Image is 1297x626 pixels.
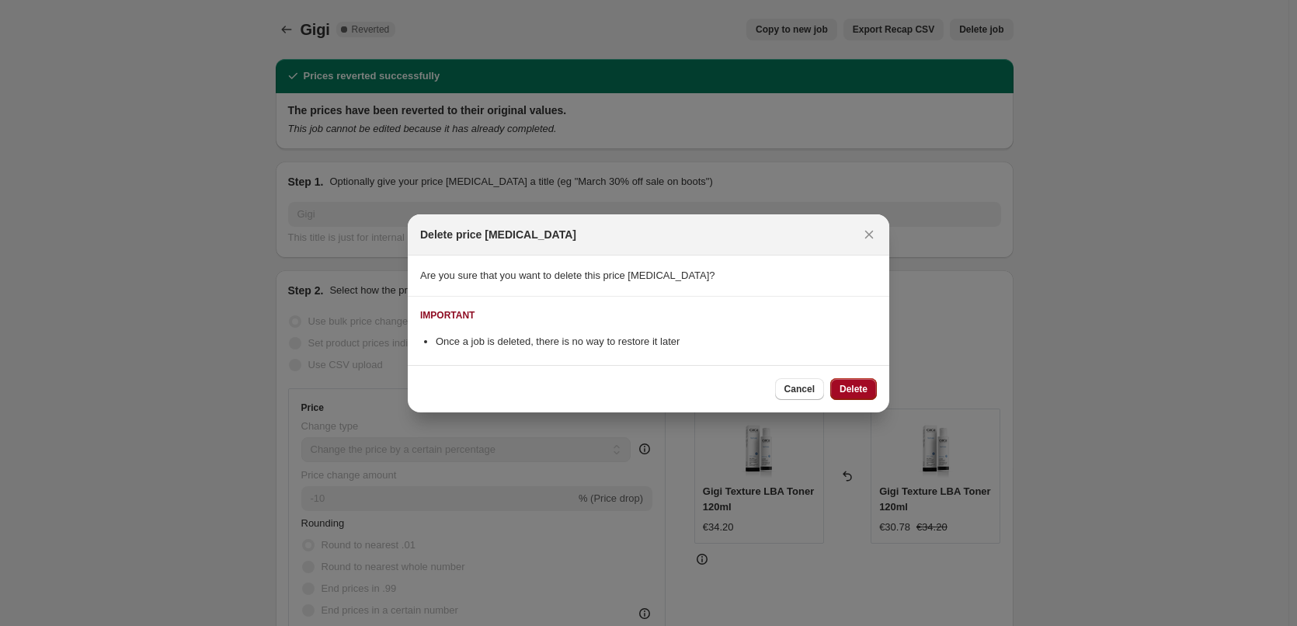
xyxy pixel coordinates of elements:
[830,378,877,400] button: Delete
[858,224,880,245] button: Close
[420,270,715,281] span: Are you sure that you want to delete this price [MEDICAL_DATA]?
[420,227,576,242] h2: Delete price [MEDICAL_DATA]
[436,334,877,350] li: Once a job is deleted, there is no way to restore it later
[775,378,824,400] button: Cancel
[420,309,475,322] div: IMPORTANT
[840,383,868,395] span: Delete
[784,383,815,395] span: Cancel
